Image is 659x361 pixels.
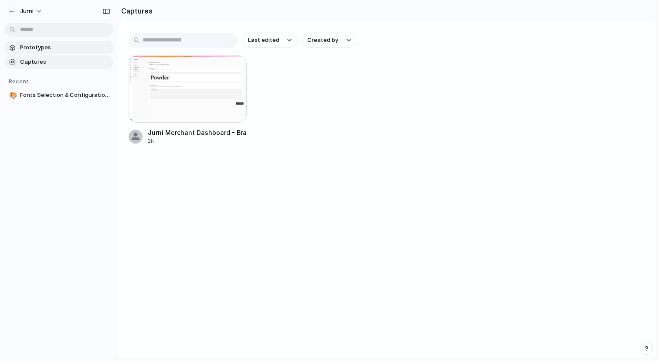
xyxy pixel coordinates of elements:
a: Prototypes [4,41,113,54]
button: 🎨 [8,91,17,100]
button: Jurni [4,4,47,18]
button: Last edited [243,33,297,48]
div: 2h [148,137,247,145]
div: Jurni Merchant Dashboard - Brand Guidelines [148,128,247,137]
span: Recent [9,78,29,85]
h2: Captures [118,6,153,16]
button: Created by [302,33,356,48]
span: Prototypes [20,43,110,52]
span: Jurni [20,7,34,16]
a: 🎨Fonts Selection & Configuration in Brand Guidelines [4,89,113,102]
span: Created by [307,36,338,45]
span: Last edited [248,36,279,45]
span: Captures [20,58,110,66]
a: Captures [4,55,113,69]
span: Fonts Selection & Configuration in Brand Guidelines [20,91,110,100]
div: 🎨 [9,90,15,100]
